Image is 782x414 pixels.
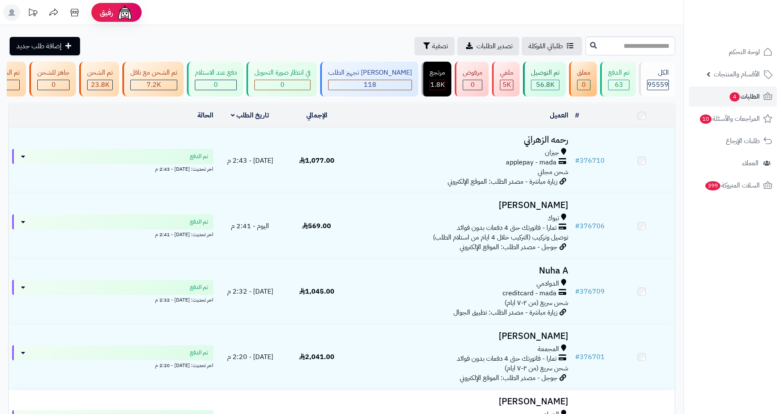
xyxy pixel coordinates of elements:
[100,8,113,18] span: رفيق
[500,68,513,78] div: ملغي
[575,352,605,362] a: #376701
[432,41,448,51] span: تصفية
[227,156,273,166] span: [DATE] - 2:43 م
[414,37,455,55] button: تصفية
[575,156,605,166] a: #376710
[531,80,559,90] div: 56759
[12,164,213,173] div: اخر تحديث: [DATE] - 2:43 م
[353,331,568,341] h3: [PERSON_NAME]
[575,221,605,231] a: #376706
[457,354,557,364] span: تمارا - فاتورتك حتى 4 دفعات بدون فوائد
[190,349,208,357] span: تم الدفع
[528,41,563,51] span: طلباتي المُوكلة
[197,110,213,120] a: الحالة
[536,80,554,90] span: 56.8K
[460,373,557,383] span: جوجل - مصدر الطلب: الموقع الإلكتروني
[609,80,629,90] div: 63
[231,110,269,120] a: تاريخ الطلب
[318,62,420,96] a: [PERSON_NAME] تجهيز الطلب 118
[353,135,568,145] h3: رحمه الزهراني
[742,157,759,169] span: العملاء
[505,363,568,373] span: شحن سريع (من ٢-٧ ايام)
[476,41,513,51] span: تصدير الطلبات
[704,181,721,191] span: 399
[575,352,580,362] span: #
[689,109,777,129] a: المراجعات والأسئلة10
[37,68,70,78] div: جاهز للشحن
[190,152,208,161] span: تم الدفع
[699,113,760,125] span: المراجعات والأسئلة
[280,80,285,90] span: 0
[91,80,109,90] span: 23.8K
[88,80,112,90] div: 23848
[463,68,482,78] div: مرفوض
[52,80,56,90] span: 0
[582,80,586,90] span: 0
[729,92,740,102] span: 4
[689,153,777,173] a: العملاء
[453,307,557,318] span: زيارة مباشرة - مصدر الطلب: تطبيق الجوال
[22,4,43,23] a: تحديثات المنصة
[545,148,559,158] span: جيزان
[430,80,445,90] div: 1816
[12,360,213,369] div: اخر تحديث: [DATE] - 2:20 م
[131,80,177,90] div: 7223
[328,68,412,78] div: [PERSON_NAME] تجهيز الطلب
[214,80,218,90] span: 0
[575,221,580,231] span: #
[536,279,559,289] span: الدوادمي
[12,229,213,238] div: اخر تحديث: [DATE] - 2:41 م
[255,80,310,90] div: 0
[502,80,511,90] span: 5K
[353,200,568,210] h3: [PERSON_NAME]
[506,158,557,167] span: applepay - mada
[577,80,590,90] div: 0
[190,218,208,226] span: تم الدفع
[299,352,334,362] span: 2,041.00
[521,62,567,96] a: تم التوصيل 56.8K
[689,42,777,62] a: لوحة التحكم
[353,397,568,406] h3: [PERSON_NAME]
[364,80,376,90] span: 118
[615,80,623,90] span: 63
[185,62,245,96] a: دفع عند الاستلام 0
[420,62,453,96] a: مرتجع 1.8K
[714,68,760,80] span: الأقسام والمنتجات
[547,214,559,223] span: تبوك
[689,175,777,195] a: السلات المتروكة399
[87,68,113,78] div: تم الشحن
[531,68,559,78] div: تم التوصيل
[78,62,121,96] a: تم الشحن 23.8K
[121,62,185,96] a: تم الشحن مع ناقل 7.2K
[575,156,580,166] span: #
[502,289,557,298] span: creditcard - mada
[490,62,521,96] a: ملغي 5K
[190,283,208,292] span: تم الدفع
[433,232,568,242] span: توصيل وتركيب (التركيب خلال 4 ايام من استلام الطلب)
[699,114,712,124] span: 10
[538,344,559,354] span: المجمعة
[231,221,269,231] span: اليوم - 2:41 م
[500,80,513,90] div: 4985
[227,352,273,362] span: [DATE] - 2:20 م
[10,37,80,55] a: إضافة طلب جديد
[147,80,161,90] span: 7.2K
[637,62,677,96] a: الكل95559
[729,46,760,58] span: لوحة التحكم
[463,80,482,90] div: 0
[550,110,568,120] a: العميل
[647,80,668,90] span: 95559
[575,286,605,297] a: #376709
[299,156,334,166] span: 1,077.00
[28,62,78,96] a: جاهز للشحن 0
[505,298,568,308] span: شحن سريع (من ٢-٧ ايام)
[302,221,331,231] span: 569.00
[457,223,557,233] span: تمارا - فاتورتك حتى 4 دفعات بدون فوائد
[575,110,579,120] a: #
[567,62,598,96] a: معلق 0
[522,37,582,55] a: طلباتي المُوكلة
[457,37,519,55] a: تصدير الطلبات
[245,62,318,96] a: في انتظار صورة التحويل 0
[227,286,273,297] span: [DATE] - 2:32 م
[608,68,629,78] div: تم الدفع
